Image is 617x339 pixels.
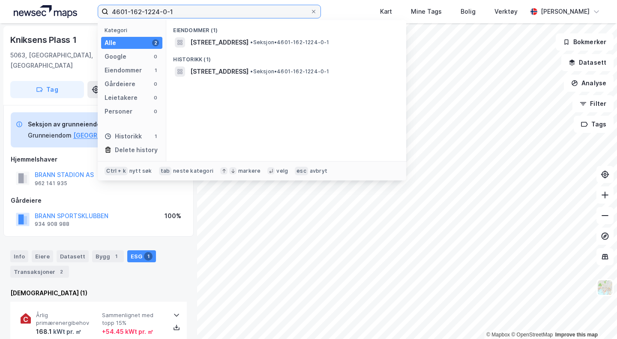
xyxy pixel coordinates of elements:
[555,332,598,338] a: Improve this map
[511,332,553,338] a: OpenStreetMap
[28,119,168,129] div: Seksjon av grunneiendom
[152,133,159,140] div: 1
[152,53,159,60] div: 0
[11,154,186,165] div: Hjemmelshaver
[597,279,613,296] img: Z
[108,5,310,18] input: Søk på adresse, matrikkel, gårdeiere, leietakere eller personer
[152,108,159,115] div: 0
[380,6,392,17] div: Kart
[35,221,69,228] div: 934 908 988
[190,66,249,77] span: [STREET_ADDRESS]
[105,38,116,48] div: Alle
[152,39,159,46] div: 2
[127,250,156,262] div: ESG
[250,39,253,45] span: •
[129,168,152,174] div: nytt søk
[461,6,476,17] div: Bolig
[574,298,617,339] div: Kontrollprogram for chat
[10,33,78,47] div: Kniksens Plass 1
[10,81,84,98] button: Tag
[541,6,590,17] div: [PERSON_NAME]
[105,65,142,75] div: Eiendommer
[159,167,172,175] div: tab
[10,266,69,278] div: Transaksjoner
[92,250,124,262] div: Bygg
[190,37,249,48] span: [STREET_ADDRESS]
[36,327,81,337] div: 168.1
[102,312,165,327] span: Sammenlignet med topp 15%
[105,93,138,103] div: Leietakere
[494,6,518,17] div: Verktøy
[52,327,81,337] div: kWt pr. ㎡
[105,27,162,33] div: Kategori
[173,168,213,174] div: neste kategori
[564,75,614,92] button: Analyse
[11,195,186,206] div: Gårdeiere
[250,68,329,75] span: Seksjon • 4601-162-1224-0-1
[152,81,159,87] div: 0
[10,250,28,262] div: Info
[28,130,72,141] div: Grunneiendom
[105,131,142,141] div: Historikk
[73,130,168,141] button: [GEOGRAPHIC_DATA], 162/1224
[57,250,89,262] div: Datasett
[102,327,153,337] div: + 54.45 kWt pr. ㎡
[238,168,261,174] div: markere
[276,168,288,174] div: velg
[166,20,406,36] div: Eiendommer (1)
[105,167,128,175] div: Ctrl + k
[250,68,253,75] span: •
[556,33,614,51] button: Bokmerker
[561,54,614,71] button: Datasett
[574,298,617,339] iframe: Chat Widget
[10,50,113,71] div: 5063, [GEOGRAPHIC_DATA], [GEOGRAPHIC_DATA]
[152,67,159,74] div: 1
[152,94,159,101] div: 0
[572,95,614,112] button: Filter
[115,145,158,155] div: Delete history
[14,5,77,18] img: logo.a4113a55bc3d86da70a041830d287a7e.svg
[10,288,187,298] div: [DEMOGRAPHIC_DATA] (1)
[310,168,327,174] div: avbryt
[57,267,66,276] div: 2
[144,252,153,261] div: 1
[411,6,442,17] div: Mine Tags
[250,39,329,46] span: Seksjon • 4601-162-1224-0-1
[36,312,99,327] span: Årlig primærenergibehov
[295,167,308,175] div: esc
[166,49,406,65] div: Historikk (1)
[486,332,510,338] a: Mapbox
[105,106,132,117] div: Personer
[574,116,614,133] button: Tags
[35,180,67,187] div: 962 141 935
[165,211,181,221] div: 100%
[105,51,126,62] div: Google
[112,252,120,261] div: 1
[105,79,135,89] div: Gårdeiere
[32,250,53,262] div: Eiere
